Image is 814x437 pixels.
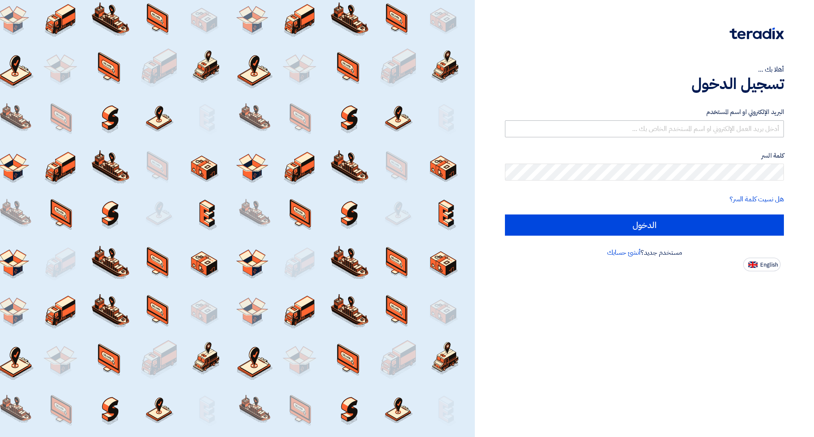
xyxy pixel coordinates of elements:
[748,262,758,268] img: en-US.png
[743,258,781,271] button: English
[505,64,784,75] div: أهلا بك ...
[505,151,784,161] label: كلمة السر
[760,262,778,268] span: English
[607,248,641,258] a: أنشئ حسابك
[505,248,784,258] div: مستخدم جديد؟
[730,194,784,204] a: هل نسيت كلمة السر؟
[505,75,784,93] h1: تسجيل الدخول
[730,28,784,39] img: Teradix logo
[505,107,784,117] label: البريد الإلكتروني او اسم المستخدم
[505,120,784,137] input: أدخل بريد العمل الإلكتروني او اسم المستخدم الخاص بك ...
[505,214,784,236] input: الدخول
